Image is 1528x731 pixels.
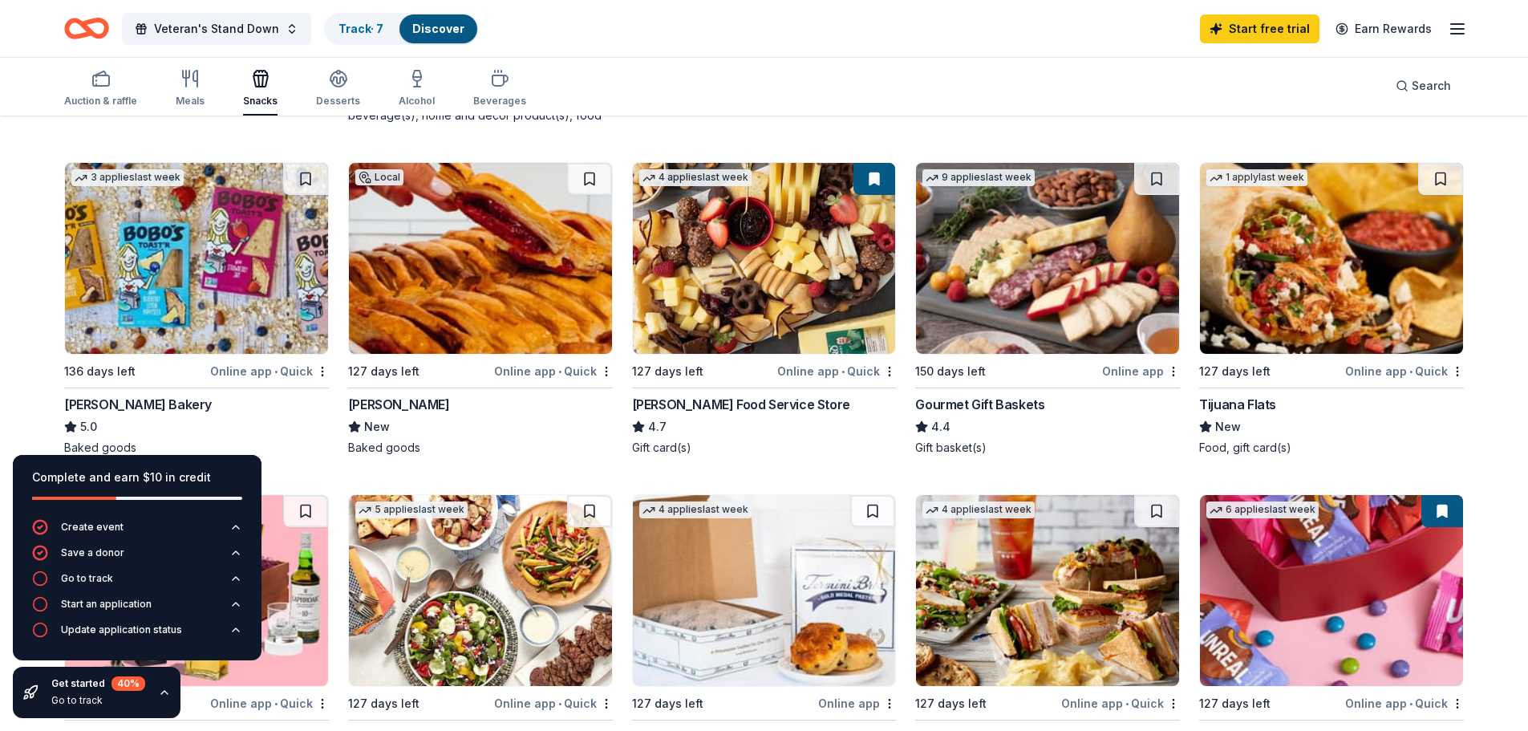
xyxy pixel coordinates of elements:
[473,95,526,108] div: Beverages
[1206,169,1307,186] div: 1 apply last week
[324,13,479,45] button: Track· 7Discover
[243,63,278,116] button: Snacks
[348,362,419,381] div: 127 days left
[473,63,526,116] button: Beverages
[349,163,612,354] img: Image for Vicky Bakery
[348,395,450,414] div: [PERSON_NAME]
[1200,163,1463,354] img: Image for Tijuana Flats
[80,417,97,437] span: 5.0
[32,571,242,596] button: Go to track
[65,163,328,354] img: Image for Bobo's Bakery
[632,162,897,456] a: Image for Gordon Food Service Store4 applieslast week127 days leftOnline app•Quick[PERSON_NAME] F...
[349,495,612,686] img: Image for Taziki's Mediterranean Cafe
[1326,14,1441,43] a: Earn Rewards
[818,693,896,713] div: Online app
[1345,361,1464,381] div: Online app Quick
[632,694,703,713] div: 127 days left
[1409,697,1412,710] span: •
[1215,417,1241,437] span: New
[639,169,752,186] div: 4 applies last week
[1200,495,1463,686] img: Image for UnReal Candy
[61,623,182,636] div: Update application status
[32,622,242,648] button: Update application status
[348,694,419,713] div: 127 days left
[243,95,278,108] div: Snacks
[1102,361,1180,381] div: Online app
[338,22,383,35] a: Track· 7
[355,502,468,518] div: 5 applies last week
[922,169,1035,186] div: 9 applies last week
[1200,14,1319,43] a: Start free trial
[915,440,1180,456] div: Gift basket(s)
[558,697,561,710] span: •
[316,95,360,108] div: Desserts
[32,596,242,622] button: Start an application
[348,162,613,456] a: Image for Vicky BakeryLocal127 days leftOnline app•Quick[PERSON_NAME]NewBaked goods
[558,365,561,378] span: •
[1199,694,1271,713] div: 127 days left
[154,19,279,39] span: Veteran's Stand Down
[61,521,124,534] div: Create event
[1061,693,1180,713] div: Online app Quick
[61,572,113,585] div: Go to track
[71,169,184,186] div: 3 applies last week
[1125,697,1129,710] span: •
[64,63,137,116] button: Auction & raffle
[64,162,329,456] a: Image for Bobo's Bakery3 applieslast week136 days leftOnline app•Quick[PERSON_NAME] Bakery5.0Bake...
[639,502,752,518] div: 4 applies last week
[632,440,897,456] div: Gift card(s)
[64,440,329,456] div: Baked goods
[348,440,613,456] div: Baked goods
[632,395,850,414] div: [PERSON_NAME] Food Service Store
[122,13,311,45] button: Veteran's Stand Down
[176,95,205,108] div: Meals
[64,395,212,414] div: [PERSON_NAME] Bakery
[648,417,667,437] span: 4.7
[1206,502,1319,518] div: 6 applies last week
[364,417,390,437] span: New
[32,545,242,571] button: Save a donor
[1199,395,1276,414] div: Tijuana Flats
[1199,440,1464,456] div: Food, gift card(s)
[1199,362,1271,381] div: 127 days left
[210,361,329,381] div: Online app Quick
[1199,162,1464,456] a: Image for Tijuana Flats1 applylast week127 days leftOnline app•QuickTijuana FlatsNewFood, gift ca...
[777,361,896,381] div: Online app Quick
[1383,70,1464,102] button: Search
[61,598,152,611] div: Start an application
[64,362,136,381] div: 136 days left
[412,22,464,35] a: Discover
[916,163,1179,354] img: Image for Gourmet Gift Baskets
[355,169,403,185] div: Local
[64,95,137,108] div: Auction & raffle
[494,361,613,381] div: Online app Quick
[51,676,145,691] div: Get started
[632,362,703,381] div: 127 days left
[931,417,950,437] span: 4.4
[633,495,896,686] img: Image for Termini Brothers Bakery
[915,694,987,713] div: 127 days left
[841,365,845,378] span: •
[61,546,124,559] div: Save a donor
[274,365,278,378] span: •
[915,362,986,381] div: 150 days left
[494,693,613,713] div: Online app Quick
[1345,693,1464,713] div: Online app Quick
[111,676,145,691] div: 40 %
[915,395,1044,414] div: Gourmet Gift Baskets
[64,10,109,47] a: Home
[316,63,360,116] button: Desserts
[916,495,1179,686] img: Image for McAlister's Deli
[51,694,145,707] div: Go to track
[399,95,435,108] div: Alcohol
[1409,365,1412,378] span: •
[274,697,278,710] span: •
[32,519,242,545] button: Create event
[32,468,242,487] div: Complete and earn $10 in credit
[176,63,205,116] button: Meals
[399,63,435,116] button: Alcohol
[915,162,1180,456] a: Image for Gourmet Gift Baskets9 applieslast week150 days leftOnline appGourmet Gift Baskets4.4Gif...
[1412,76,1451,95] span: Search
[633,163,896,354] img: Image for Gordon Food Service Store
[922,502,1035,518] div: 4 applies last week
